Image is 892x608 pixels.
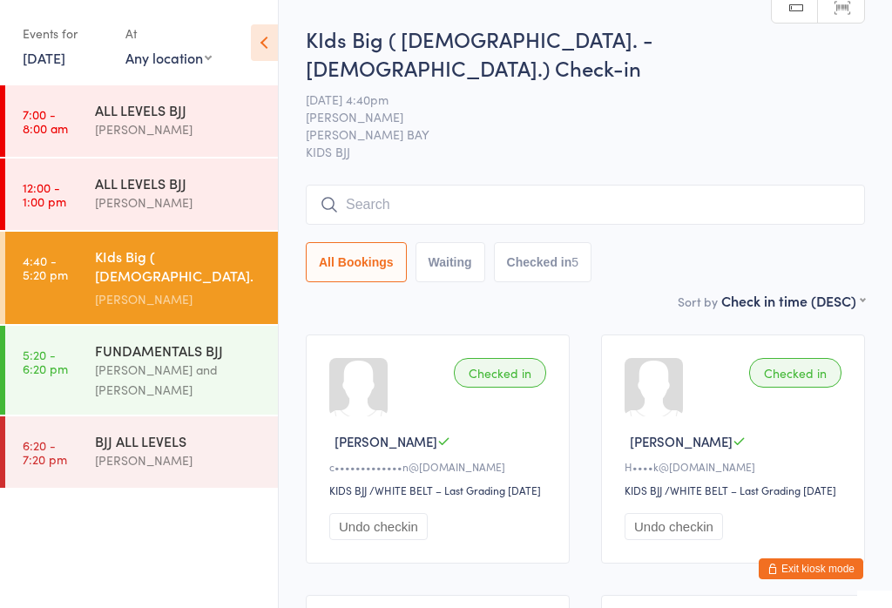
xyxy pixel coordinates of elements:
[749,358,841,388] div: Checked in
[329,459,551,474] div: c•••••••••••••n@[DOMAIN_NAME]
[721,291,865,310] div: Check in time (DESC)
[95,100,263,119] div: ALL LEVELS BJJ
[23,19,108,48] div: Events for
[306,242,407,282] button: All Bookings
[369,483,541,497] span: / WHITE BELT – Last Grading [DATE]
[5,326,278,415] a: 5:20 -6:20 pmFUNDAMENTALS BJJ[PERSON_NAME] and [PERSON_NAME]
[23,107,68,135] time: 7:00 - 8:00 am
[5,85,278,157] a: 7:00 -8:00 amALL LEVELS BJJ[PERSON_NAME]
[494,242,592,282] button: Checked in5
[95,193,263,213] div: [PERSON_NAME]
[95,173,263,193] div: ALL LEVELS BJJ
[125,48,212,67] div: Any location
[571,255,578,269] div: 5
[95,289,263,309] div: [PERSON_NAME]
[23,348,68,375] time: 5:20 - 6:20 pm
[95,341,263,360] div: FUNDAMENTALS BJJ
[23,438,67,466] time: 6:20 - 7:20 pm
[95,247,263,289] div: KIds Big ( [DEMOGRAPHIC_DATA]. - [DEMOGRAPHIC_DATA].)
[630,432,733,450] span: [PERSON_NAME]
[23,48,65,67] a: [DATE]
[665,483,836,497] span: / WHITE BELT – Last Grading [DATE]
[306,91,838,108] span: [DATE] 4:40pm
[306,108,838,125] span: [PERSON_NAME]
[306,125,838,143] span: [PERSON_NAME] BAY
[329,513,428,540] button: Undo checkin
[125,19,212,48] div: At
[95,431,263,450] div: BJJ ALL LEVELS
[625,459,847,474] div: H••••k@[DOMAIN_NAME]
[5,159,278,230] a: 12:00 -1:00 pmALL LEVELS BJJ[PERSON_NAME]
[678,293,718,310] label: Sort by
[95,119,263,139] div: [PERSON_NAME]
[625,513,723,540] button: Undo checkin
[416,242,485,282] button: Waiting
[759,558,863,579] button: Exit kiosk mode
[306,24,865,82] h2: KIds Big ( [DEMOGRAPHIC_DATA]. - [DEMOGRAPHIC_DATA].) Check-in
[23,180,66,208] time: 12:00 - 1:00 pm
[625,483,662,497] div: KIDS BJJ
[23,253,68,281] time: 4:40 - 5:20 pm
[95,360,263,400] div: [PERSON_NAME] and [PERSON_NAME]
[306,143,865,160] span: KIDS BJJ
[334,432,437,450] span: [PERSON_NAME]
[454,358,546,388] div: Checked in
[329,483,367,497] div: KIDS BJJ
[95,450,263,470] div: [PERSON_NAME]
[5,232,278,324] a: 4:40 -5:20 pmKIds Big ( [DEMOGRAPHIC_DATA]. - [DEMOGRAPHIC_DATA].)[PERSON_NAME]
[5,416,278,488] a: 6:20 -7:20 pmBJJ ALL LEVELS[PERSON_NAME]
[306,185,865,225] input: Search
